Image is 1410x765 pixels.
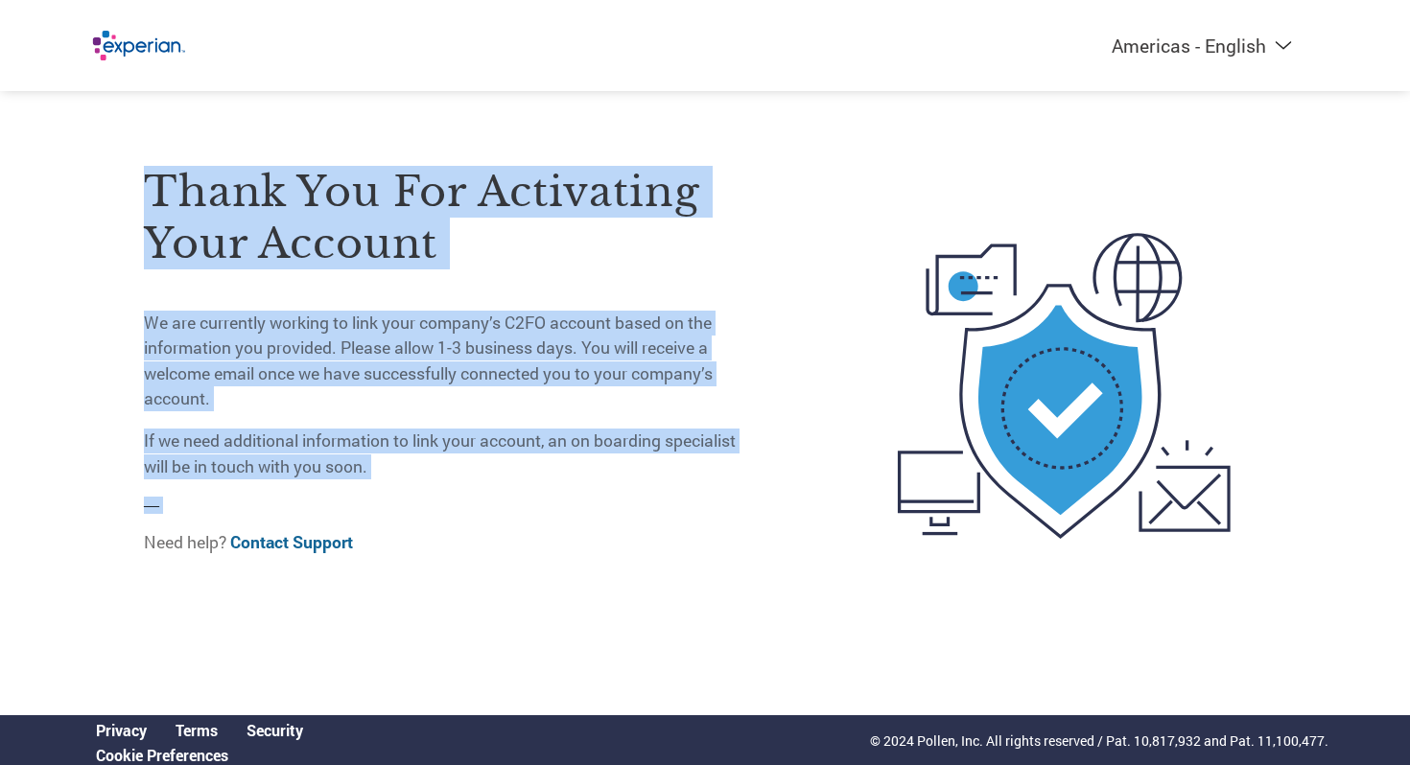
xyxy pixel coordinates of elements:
img: activated [862,125,1266,647]
a: Terms [176,720,218,740]
a: Cookie Preferences, opens a dedicated popup modal window [96,745,228,765]
p: If we need additional information to link your account, an on boarding specialist will be in touc... [144,429,750,479]
a: Security [247,720,303,740]
p: © 2024 Pollen, Inc. All rights reserved / Pat. 10,817,932 and Pat. 11,100,477. [870,730,1328,751]
div: Open Cookie Preferences Modal [82,745,317,765]
h3: Thank you for activating your account [144,166,750,269]
a: Privacy [96,720,147,740]
p: Need help? [144,530,750,555]
img: Experian [82,19,193,72]
p: We are currently working to link your company’s C2FO account based on the information you provide... [144,311,750,412]
a: Contact Support [230,531,353,553]
div: — [144,125,750,572]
